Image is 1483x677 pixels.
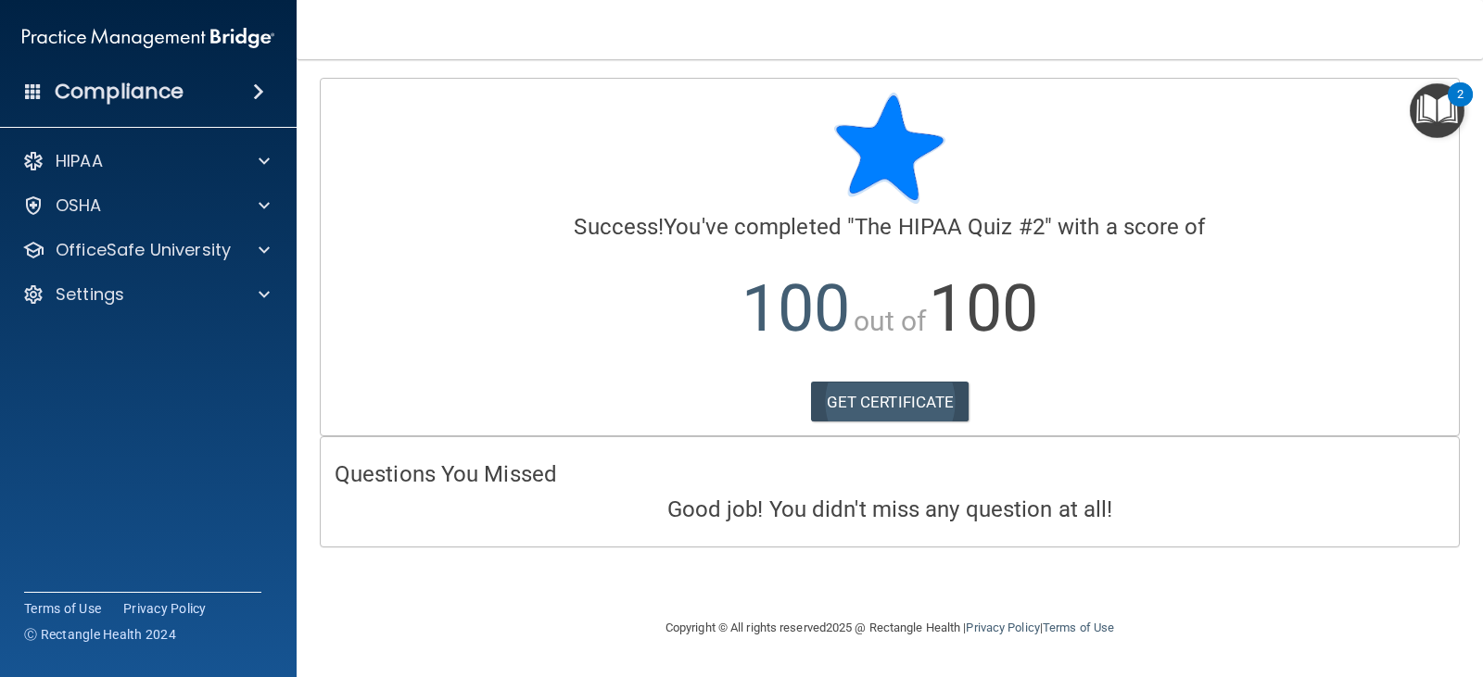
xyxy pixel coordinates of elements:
[741,270,850,346] span: 100
[1390,558,1461,628] iframe: Drift Widget Chat Controller
[854,305,927,337] span: out of
[24,599,101,618] a: Terms of Use
[335,497,1445,521] h4: Good job! You didn't miss any question at all!
[929,270,1037,346] span: 100
[22,283,270,306] a: Settings
[55,79,184,105] h4: Compliance
[1457,94,1464,119] div: 2
[1043,621,1114,634] a: Terms of Use
[56,150,103,172] p: HIPAA
[56,239,231,261] p: OfficeSafe University
[22,194,270,217] a: OSHA
[855,214,1045,240] span: The HIPAA Quiz #2
[22,150,270,172] a: HIPAA
[123,599,207,618] a: Privacy Policy
[56,283,124,306] p: Settings
[22,19,274,56] img: PMB logo
[834,93,945,204] img: blue-star-rounded.9d042014.png
[22,239,270,261] a: OfficeSafe University
[574,214,664,240] span: Success!
[56,194,102,217] p: OSHA
[24,625,176,644] span: Ⓒ Rectangle Health 2024
[335,462,1445,486] h4: Questions You Missed
[551,598,1228,658] div: Copyright © All rights reserved 2025 @ Rectangle Health | |
[811,382,970,422] a: GET CERTIFICATE
[1410,83,1464,138] button: Open Resource Center, 2 new notifications
[335,215,1445,239] h4: You've completed " " with a score of
[966,621,1039,634] a: Privacy Policy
